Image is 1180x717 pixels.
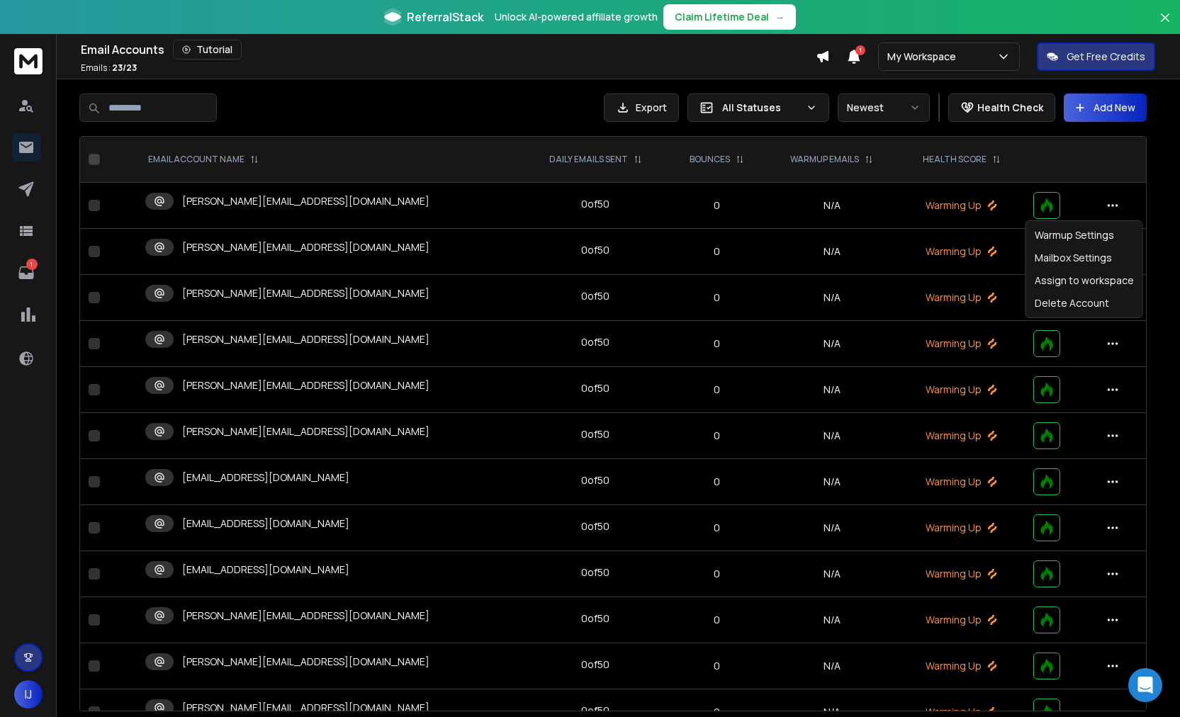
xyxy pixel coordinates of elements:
td: N/A [765,597,898,643]
button: Close banner [1156,9,1174,43]
button: Claim Lifetime Deal [663,4,796,30]
p: Warming Up [906,337,1016,351]
div: 0 of 50 [581,197,609,211]
p: Warming Up [906,567,1016,581]
td: N/A [765,183,898,229]
p: 0 [677,244,757,259]
p: 0 [677,659,757,673]
td: N/A [765,459,898,505]
p: WARMUP EMAILS [790,154,859,165]
div: 0 of 50 [581,565,609,580]
p: DAILY EMAILS SENT [549,154,628,165]
p: 0 [677,383,757,397]
p: 0 [677,290,757,305]
p: Get Free Credits [1067,50,1145,64]
p: [PERSON_NAME][EMAIL_ADDRESS][DOMAIN_NAME] [182,424,429,439]
p: [EMAIL_ADDRESS][DOMAIN_NAME] [182,563,349,577]
p: 0 [677,337,757,351]
p: 0 [677,429,757,443]
td: N/A [765,321,898,367]
button: Export [604,94,679,122]
span: IJ [14,680,43,708]
button: Tutorial [173,40,242,60]
div: 0 of 50 [581,243,609,257]
p: My Workspace [887,50,962,64]
p: 0 [677,198,757,213]
p: Warming Up [906,198,1016,213]
div: Open Intercom Messenger [1128,668,1162,702]
p: HEALTH SCORE [923,154,987,165]
div: 0 of 50 [581,519,609,533]
td: N/A [765,413,898,459]
p: [PERSON_NAME][EMAIL_ADDRESS][DOMAIN_NAME] [182,240,429,254]
p: Health Check [977,101,1043,115]
p: 1 [26,259,38,270]
span: ReferralStack [407,9,483,26]
p: [PERSON_NAME][EMAIL_ADDRESS][DOMAIN_NAME] [182,378,429,393]
p: Warming Up [906,429,1016,443]
button: Add New [1064,94,1147,122]
p: [PERSON_NAME][EMAIL_ADDRESS][DOMAIN_NAME] [182,609,429,623]
span: 23 / 23 [112,62,137,74]
p: Warming Up [906,290,1016,305]
span: 1 [855,45,865,55]
div: 0 of 50 [581,657,609,672]
p: 0 [677,567,757,581]
td: N/A [765,367,898,413]
td: N/A [765,275,898,321]
p: [EMAIL_ADDRESS][DOMAIN_NAME] [182,516,349,531]
div: 0 of 50 [581,611,609,626]
p: Warming Up [906,475,1016,489]
p: 0 [677,613,757,627]
div: 0 of 50 [581,427,609,441]
div: 0 of 50 [581,473,609,487]
td: N/A [765,505,898,551]
p: BOUNCES [690,154,730,165]
div: Mailbox Settings [1029,247,1140,269]
p: Unlock AI-powered affiliate growth [495,10,658,24]
p: Warming Up [906,244,1016,259]
div: 0 of 50 [581,381,609,395]
span: → [775,10,785,24]
div: Assign to workspace [1029,269,1140,292]
p: [PERSON_NAME][EMAIL_ADDRESS][DOMAIN_NAME] [182,332,429,346]
td: N/A [765,643,898,689]
p: 0 [677,521,757,535]
td: N/A [765,551,898,597]
div: 0 of 50 [581,289,609,303]
p: [PERSON_NAME][EMAIL_ADDRESS][DOMAIN_NAME] [182,655,429,669]
td: N/A [765,229,898,275]
p: [EMAIL_ADDRESS][DOMAIN_NAME] [182,470,349,485]
div: Email Accounts [81,40,816,60]
div: Delete Account [1029,292,1140,315]
p: [PERSON_NAME][EMAIL_ADDRESS][DOMAIN_NAME] [182,194,429,208]
div: EMAIL ACCOUNT NAME [148,154,259,165]
p: Warming Up [906,613,1016,627]
p: [PERSON_NAME][EMAIL_ADDRESS][DOMAIN_NAME] [182,701,429,715]
p: All Statuses [722,101,800,115]
p: [PERSON_NAME][EMAIL_ADDRESS][DOMAIN_NAME] [182,286,429,300]
div: 0 of 50 [581,335,609,349]
p: Warming Up [906,659,1016,673]
button: Newest [838,94,930,122]
div: Warmup Settings [1029,224,1140,247]
p: Warming Up [906,521,1016,535]
p: Warming Up [906,383,1016,397]
p: 0 [677,475,757,489]
p: Emails : [81,62,137,74]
